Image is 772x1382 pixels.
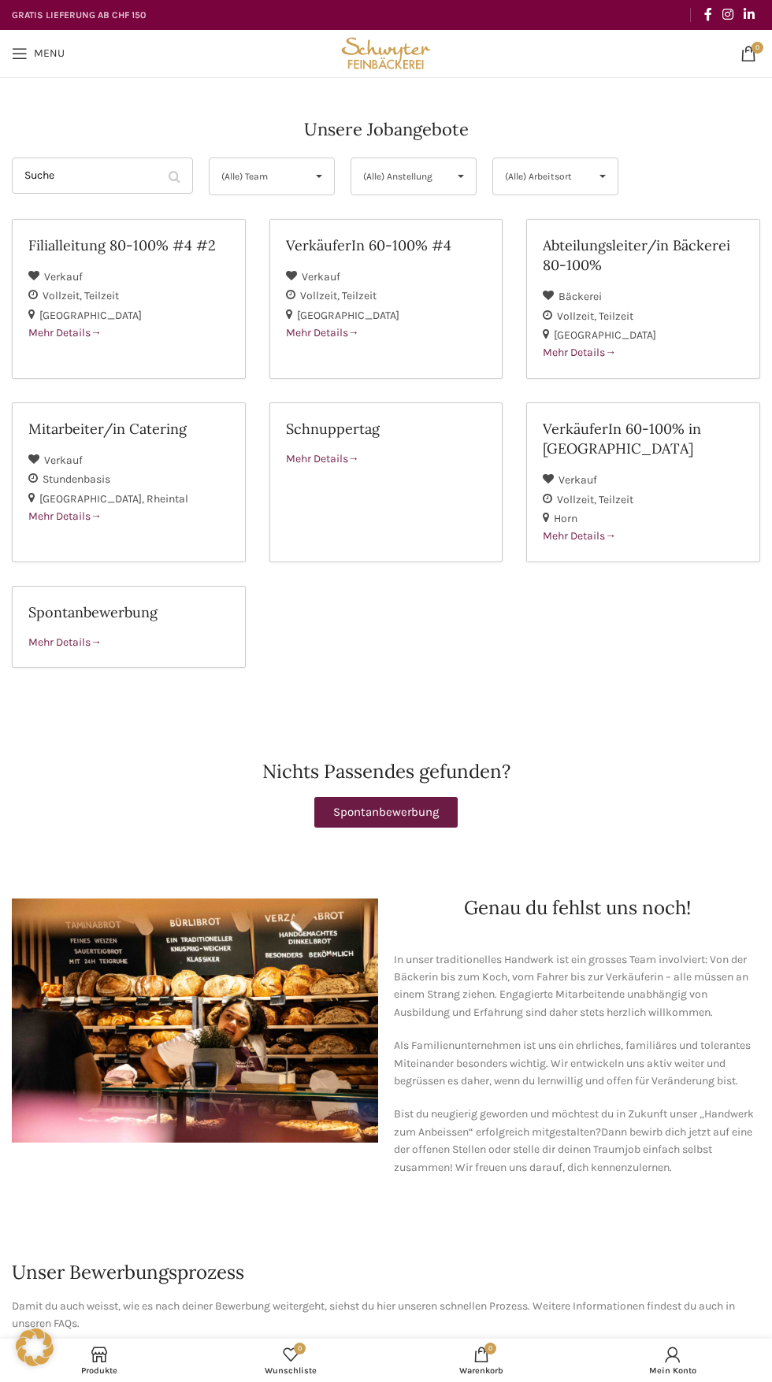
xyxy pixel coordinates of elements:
[559,473,597,487] span: Verkauf
[269,219,503,379] a: VerkäuferIn 60-100% #4 Verkauf Vollzeit Teilzeit [GEOGRAPHIC_DATA] Mehr Details
[599,493,633,506] span: Teilzeit
[44,454,83,467] span: Verkauf
[302,270,340,283] span: Verkauf
[28,602,229,622] h2: Spontanbewerbung
[543,235,744,275] h2: Abteilungsleiter/in Bäckerei 80-100%
[554,512,577,525] span: Horn
[28,419,229,439] h2: Mitarbeiter/in Catering
[43,472,110,486] span: Stundenbasis
[394,1107,754,1138] span: Bist du neugierig geworden und möchtest du in Zukunft unser „Handwerk zum Anbeissen“ erfolgreich ...
[4,38,72,69] a: Open mobile menu
[43,289,84,302] span: Vollzeit
[554,328,656,342] span: [GEOGRAPHIC_DATA]
[505,158,580,195] span: (Alle) Arbeitsort
[394,898,760,917] h2: Genau du fehlst uns noch!
[585,1365,761,1376] span: Mein Konto
[147,492,188,506] span: Rheintal
[44,270,83,283] span: Verkauf
[28,509,102,523] span: Mehr Details
[557,493,599,506] span: Vollzeit
[699,2,717,27] a: Facebook social link
[599,309,633,323] span: Teilzeit
[203,1365,379,1376] span: Wunschliste
[717,2,738,27] a: Instagram social link
[195,1343,387,1378] a: 0 Wunschliste
[304,158,334,195] span: ▾
[333,806,439,818] span: Spontanbewerbung
[269,402,503,562] a: Schnuppertag Mehr Details
[338,46,435,59] a: Site logo
[543,529,616,543] span: Mehr Details
[195,1343,387,1378] div: Meine Wunschliste
[286,419,487,439] h2: Schnuppertag
[394,951,760,1022] p: In unser traditionelles Handwerk ist ein grosses Team involviert: Von der Bäckerin bis zum Koch, ...
[286,452,359,465] span: Mehr Details
[294,1343,306,1354] span: 0
[577,1343,769,1378] a: Mein Konto
[386,1343,577,1378] a: 0 Warenkorb
[12,586,246,669] a: Spontanbewerbung Mehr Details
[739,2,760,27] a: Linkedin social link
[588,158,618,195] span: ▾
[286,235,487,255] h2: VerkäuferIn 60-100% #4
[12,402,246,562] a: Mitarbeiter/in Catering Verkauf Stundenbasis [GEOGRAPHIC_DATA] Rheintal Mehr Details
[286,326,359,339] span: Mehr Details
[39,309,142,322] span: [GEOGRAPHIC_DATA]
[363,158,438,195] span: (Alle) Anstellung
[304,117,469,142] h4: Unsere Jobangebote
[543,346,616,359] span: Mehr Details
[446,158,476,195] span: ▾
[297,309,399,322] span: [GEOGRAPHIC_DATA]
[84,289,119,302] span: Teilzeit
[394,1039,751,1087] span: Als Familienunternehmen ist uns ein ehrliches, familiäres und tolerantes Miteinander besonders wi...
[338,30,435,77] img: Bäckerei Schwyter
[34,48,65,59] span: Menu
[221,158,296,195] span: (Alle) Team
[557,309,599,323] span: Vollzeit
[12,9,146,20] strong: GRATIS LIEFERUNG AB CHF 150
[12,219,246,379] a: Filialleitung 80-100% #4 #2 Verkauf Vollzeit Teilzeit [GEOGRAPHIC_DATA] Mehr Details
[28,235,229,255] h2: Filialleitung 80-100% #4 #2
[12,1365,187,1376] span: Produkte
[39,492,147,506] span: [GEOGRAPHIC_DATA]
[314,797,458,828] a: Spontanbewerbung
[28,635,102,649] span: Mehr Details
[484,1343,496,1354] span: 0
[4,1343,195,1378] a: Produkte
[526,402,760,562] a: VerkäuferIn 60-100% in [GEOGRAPHIC_DATA] Verkauf Vollzeit Teilzeit Horn Mehr Details
[386,1343,577,1378] div: My cart
[733,38,764,69] a: 0
[559,290,602,303] span: Bäckerei
[28,326,102,339] span: Mehr Details
[12,157,193,194] input: Suche
[12,1263,760,1282] h2: Unser Bewerbungsprozess
[300,289,342,302] span: Vollzeit
[543,419,744,458] h2: VerkäuferIn 60-100% in [GEOGRAPHIC_DATA]
[752,42,763,54] span: 0
[12,762,760,781] h2: Nichts Passendes gefunden?
[12,1298,760,1333] p: Damit du auch weisst, wie es nach deiner Bewerbung weitergeht, siehst du hier unseren schnellen P...
[342,289,377,302] span: Teilzeit
[526,219,760,379] a: Abteilungsleiter/in Bäckerei 80-100% Bäckerei Vollzeit Teilzeit [GEOGRAPHIC_DATA] Mehr Details
[394,1365,570,1376] span: Warenkorb
[394,1125,752,1174] span: Dann bewirb dich jetzt auf eine der offenen Stellen oder stelle dir deinen Traumjob einfach selbs...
